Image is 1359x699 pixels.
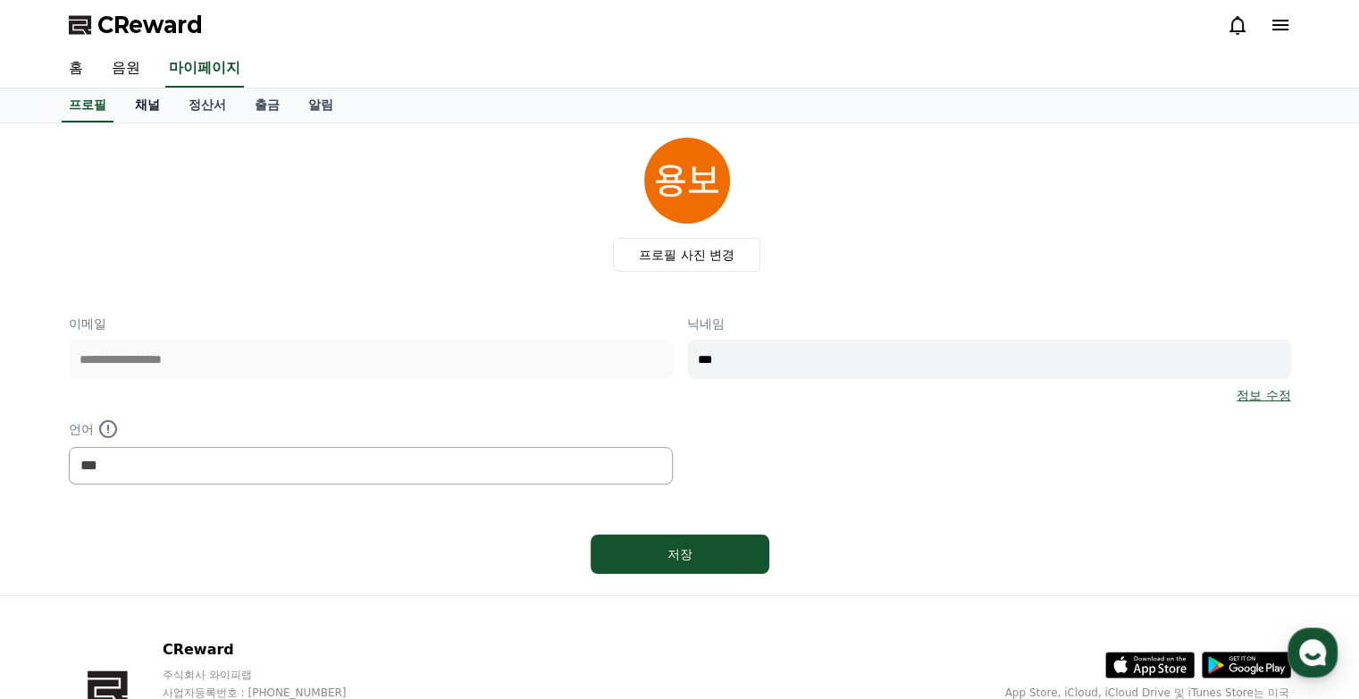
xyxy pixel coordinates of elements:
a: 채널 [121,88,174,122]
div: 저장 [626,545,734,563]
p: 주식회사 와이피랩 [163,668,381,682]
a: 프로필 [62,88,113,122]
span: 홈 [56,577,67,592]
a: 설정 [231,551,343,595]
a: CReward [69,11,203,39]
a: 출금 [240,88,294,122]
button: 저장 [591,535,769,574]
a: 정보 수정 [1237,386,1290,404]
span: 설정 [276,577,298,592]
span: 대화 [164,578,185,593]
img: profile_image [644,138,730,223]
p: 언어 [69,418,673,440]
a: 홈 [5,551,118,595]
p: 이메일 [69,315,673,333]
p: CReward [163,639,381,661]
a: 음원 [97,50,155,88]
a: 대화 [118,551,231,595]
a: 알림 [294,88,348,122]
a: 홈 [55,50,97,88]
span: CReward [97,11,203,39]
label: 프로필 사진 변경 [613,238,760,272]
a: 마이페이지 [165,50,244,88]
p: 닉네임 [687,315,1291,333]
a: 정산서 [174,88,240,122]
